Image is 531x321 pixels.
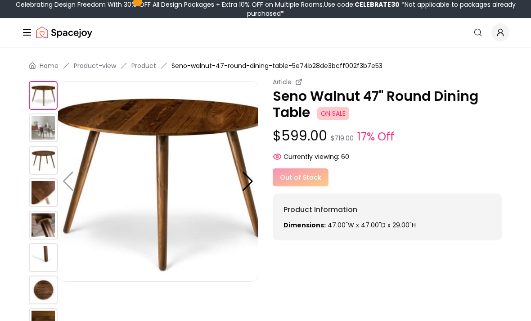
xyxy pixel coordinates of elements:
h6: Product Information [283,204,491,215]
strong: Dimensions: [283,221,326,230]
img: https://storage.googleapis.com/spacejoy-main/assets/5e74b28de3bcff002f3b7e53/image/ezgif-3-129310... [58,81,258,282]
span: Currently viewing: [283,152,339,161]
img: https://storage.googleapis.com/spacejoy-main/assets/5e74b28de3bcff002f3b7e53/product_1_49e8f5mgojif [29,146,58,175]
small: $719.00 [331,134,354,143]
a: Spacejoy [36,23,92,41]
small: 17% Off [357,129,394,145]
span: 60 [341,152,349,161]
img: https://storage.googleapis.com/spacejoy-main/assets/5e74b28de3bcff002f3b7e53/product_4_ij5cafmcoee [29,243,58,272]
a: Product-view [74,61,116,70]
img: https://storage.googleapis.com/spacejoy-main/assets/5e74b28de3bcff002f3b7e53/product_3_c754dg062nbb [29,211,58,240]
a: Home [40,61,58,70]
nav: breadcrumb [29,61,502,70]
a: Product [131,61,156,70]
span: Seno-walnut-47-round-dining-table-5e74b28de3bcff002f3b7e53 [171,61,382,70]
img: https://storage.googleapis.com/spacejoy-main/assets/5e74b28de3bcff002f3b7e53/product_0_pm592efhk9j [29,113,58,142]
small: Article [273,77,292,86]
p: $599.00 [273,128,502,145]
p: Seno Walnut 47" Round Dining Table [273,88,502,121]
img: https://storage.googleapis.com/spacejoy-main/assets/5e74b28de3bcff002f3b7e53/image/ezgif-3-129310... [29,81,58,110]
nav: Global [22,18,509,47]
img: https://storage.googleapis.com/spacejoy-main/assets/5e74b28de3bcff002f3b7e53/product_5_pc54d08pe3e9 [29,276,58,304]
p: 47.00"W x 47.00"D x 29.00"H [283,221,491,230]
span: ON SALE [317,107,349,120]
img: Spacejoy Logo [36,23,92,41]
img: https://storage.googleapis.com/spacejoy-main/assets/5e74b28de3bcff002f3b7e53/product_0_pm592efhk9j [258,81,459,282]
img: https://storage.googleapis.com/spacejoy-main/assets/5e74b28de3bcff002f3b7e53/product_2_j39i0ccdm0pg [29,178,58,207]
